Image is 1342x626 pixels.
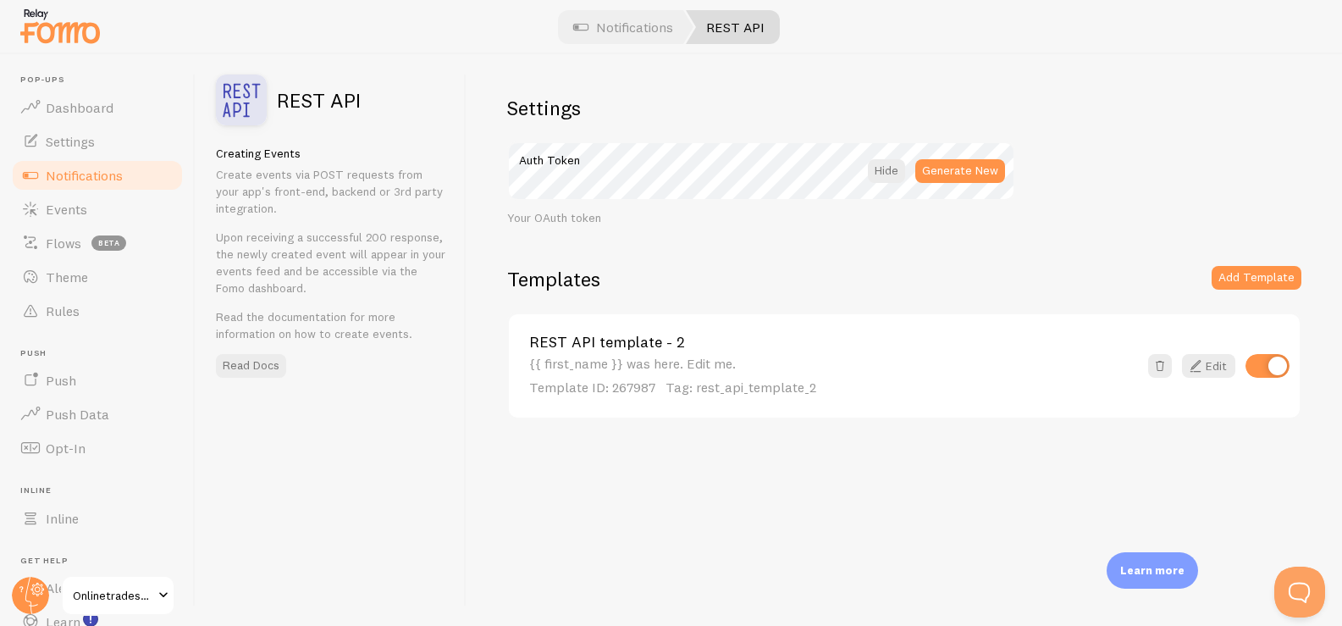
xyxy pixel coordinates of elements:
[10,125,185,158] a: Settings
[46,302,80,319] span: Rules
[46,99,113,116] span: Dashboard
[20,556,185,567] span: Get Help
[529,335,1138,350] a: REST API template - 2
[665,379,816,396] span: Tag: rest_api_template_2
[20,485,185,496] span: Inline
[10,431,185,465] a: Opt-In
[10,363,185,397] a: Push
[46,269,88,285] span: Theme
[10,192,185,226] a: Events
[46,235,81,252] span: Flows
[10,571,185,605] a: Alerts 2 new
[529,379,655,396] span: Template ID: 267987
[1182,354,1235,378] a: Edit
[507,211,1015,226] div: Your OAuth token
[46,372,76,389] span: Push
[1212,266,1301,290] button: Add Template
[1120,562,1185,579] p: Learn more
[216,229,445,296] p: Upon receiving a successful 200 response, the newly created event will appear in your events feed...
[10,91,185,125] a: Dashboard
[10,501,185,535] a: Inline
[46,510,79,527] span: Inline
[216,308,445,342] p: Read the documentation for more information on how to create events.
[10,397,185,431] a: Push Data
[1107,552,1198,589] div: Learn more
[277,90,361,110] h2: REST API
[216,166,445,217] p: Create events via POST requests from your app's front-end, backend or 3rd party integration.
[216,75,267,125] img: fomo_icons_rest_api.svg
[46,133,95,150] span: Settings
[18,4,102,47] img: fomo-relay-logo-orange.svg
[10,294,185,328] a: Rules
[46,201,87,218] span: Events
[10,226,185,260] a: Flows beta
[91,235,126,251] span: beta
[73,585,153,606] span: Onlinetradesmen
[1274,567,1325,618] iframe: Help Scout Beacon - Open
[10,260,185,294] a: Theme
[61,575,175,616] a: Onlinetradesmen
[529,356,1138,397] div: {{ first_name }} was here. Edit me.
[216,354,286,378] a: Read Docs
[20,348,185,359] span: Push
[507,266,600,292] h2: Templates
[507,141,1015,170] label: Auth Token
[915,159,1005,183] button: Generate New
[46,440,86,457] span: Opt-In
[46,167,123,184] span: Notifications
[216,146,445,161] h5: Creating Events
[46,406,109,423] span: Push Data
[507,95,1015,121] h2: Settings
[10,158,185,192] a: Notifications
[20,75,185,86] span: Pop-ups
